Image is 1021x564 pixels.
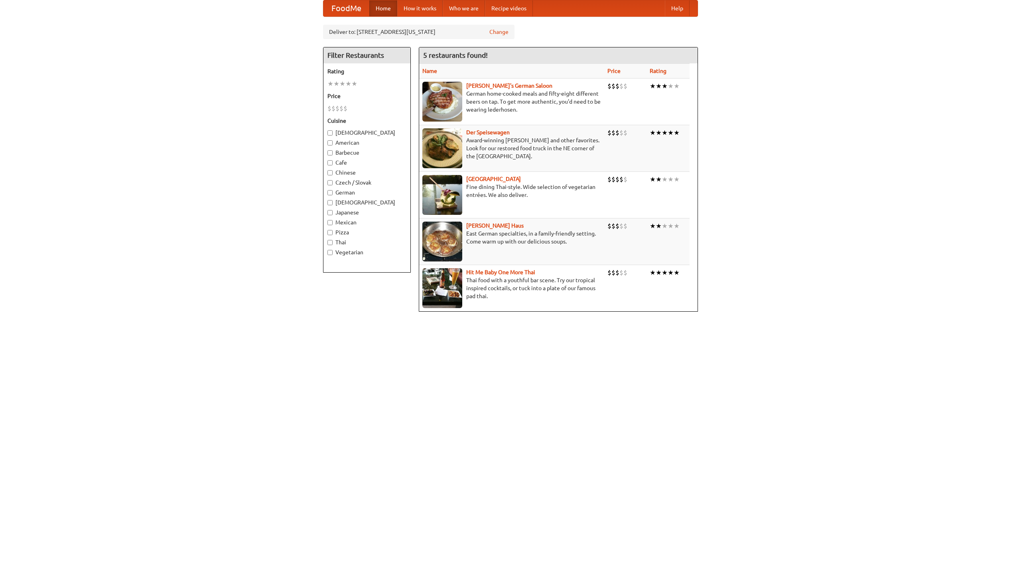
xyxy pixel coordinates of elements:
input: Mexican [327,220,333,225]
input: Cafe [327,160,333,165]
li: ★ [650,175,656,184]
li: $ [327,104,331,113]
h4: Filter Restaurants [323,47,410,63]
li: $ [331,104,335,113]
h5: Rating [327,67,406,75]
li: ★ [339,79,345,88]
input: German [327,190,333,195]
li: $ [611,175,615,184]
li: ★ [351,79,357,88]
img: kohlhaus.jpg [422,222,462,261]
p: German home-cooked meals and fifty-eight different beers on tap. To get more authentic, you'd nee... [422,90,601,114]
li: ★ [668,268,674,277]
li: ★ [674,175,680,184]
li: $ [615,268,619,277]
li: ★ [656,268,662,277]
a: Der Speisewagen [466,129,510,136]
input: Chinese [327,170,333,175]
li: ★ [656,175,662,184]
a: Home [369,0,397,16]
li: $ [615,82,619,90]
a: [PERSON_NAME]'s German Saloon [466,83,552,89]
li: $ [607,128,611,137]
label: Chinese [327,169,406,177]
input: Vegetarian [327,250,333,255]
ng-pluralize: 5 restaurants found! [423,51,488,59]
label: Pizza [327,228,406,236]
li: $ [619,128,623,137]
li: ★ [650,268,656,277]
li: $ [615,128,619,137]
img: speisewagen.jpg [422,128,462,168]
li: $ [611,128,615,137]
a: Price [607,68,621,74]
p: Fine dining Thai-style. Wide selection of vegetarian entrées. We also deliver. [422,183,601,199]
label: Czech / Slovak [327,179,406,187]
li: $ [619,82,623,90]
li: $ [623,175,627,184]
li: $ [607,82,611,90]
li: ★ [650,222,656,230]
input: Pizza [327,230,333,235]
li: $ [607,222,611,230]
img: esthers.jpg [422,82,462,122]
li: $ [619,268,623,277]
li: ★ [345,79,351,88]
li: ★ [656,128,662,137]
div: Deliver to: [STREET_ADDRESS][US_STATE] [323,25,514,39]
a: FoodMe [323,0,369,16]
li: ★ [674,268,680,277]
img: babythai.jpg [422,268,462,308]
li: $ [623,82,627,90]
li: $ [343,104,347,113]
li: ★ [650,128,656,137]
li: ★ [674,82,680,90]
p: Award-winning [PERSON_NAME] and other favorites. Look for our restored food truck in the NE corne... [422,136,601,160]
a: Help [665,0,690,16]
label: [DEMOGRAPHIC_DATA] [327,198,406,206]
a: [PERSON_NAME] Haus [466,222,524,229]
li: ★ [650,82,656,90]
li: $ [607,175,611,184]
input: American [327,140,333,145]
li: ★ [668,222,674,230]
li: $ [611,268,615,277]
input: Czech / Slovak [327,180,333,185]
label: Barbecue [327,149,406,157]
a: Change [489,28,509,36]
label: Cafe [327,159,406,167]
li: $ [619,222,623,230]
label: Mexican [327,218,406,226]
label: American [327,139,406,147]
li: $ [339,104,343,113]
li: ★ [662,82,668,90]
input: [DEMOGRAPHIC_DATA] [327,200,333,205]
a: Who we are [443,0,485,16]
h5: Price [327,92,406,100]
a: Recipe videos [485,0,533,16]
img: satay.jpg [422,175,462,215]
a: [GEOGRAPHIC_DATA] [466,176,521,182]
li: ★ [674,222,680,230]
li: ★ [674,128,680,137]
li: ★ [327,79,333,88]
li: ★ [656,82,662,90]
input: Barbecue [327,150,333,155]
li: ★ [662,175,668,184]
li: $ [623,268,627,277]
a: How it works [397,0,443,16]
li: ★ [668,128,674,137]
label: German [327,189,406,197]
li: $ [619,175,623,184]
input: Japanese [327,210,333,215]
a: Hit Me Baby One More Thai [466,269,535,275]
li: ★ [662,222,668,230]
li: $ [615,175,619,184]
li: ★ [662,128,668,137]
li: $ [611,82,615,90]
li: $ [615,222,619,230]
